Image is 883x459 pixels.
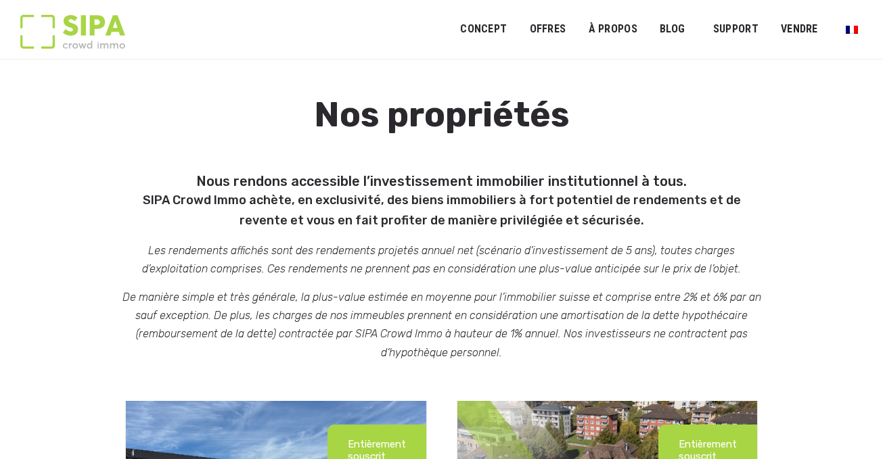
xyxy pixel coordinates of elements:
[704,14,767,45] a: SUPPORT
[837,16,867,42] a: Passer à
[579,14,646,45] a: À PROPOS
[122,291,761,359] em: De manière simple et très générale, la plus-value estimée en moyenne pour l’immobilier suisse et ...
[118,167,765,231] h5: Nous rendons accessible l’investissement immobilier institutionnel à tous.
[772,14,827,45] a: VENDRE
[451,14,516,45] a: Concept
[142,244,741,275] em: Les rendements affichés sont des rendements projetés annuel net (scénario d’investissement de 5 a...
[118,96,765,166] h1: Nos propriétés
[846,26,858,34] img: Français
[118,190,765,231] p: SIPA Crowd Immo achète, en exclusivité, des biens immobiliers à fort potentiel de rendements et d...
[460,12,863,46] nav: Menu principal
[20,15,125,49] img: Logo
[520,14,574,45] a: OFFRES
[651,14,694,45] a: Blog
